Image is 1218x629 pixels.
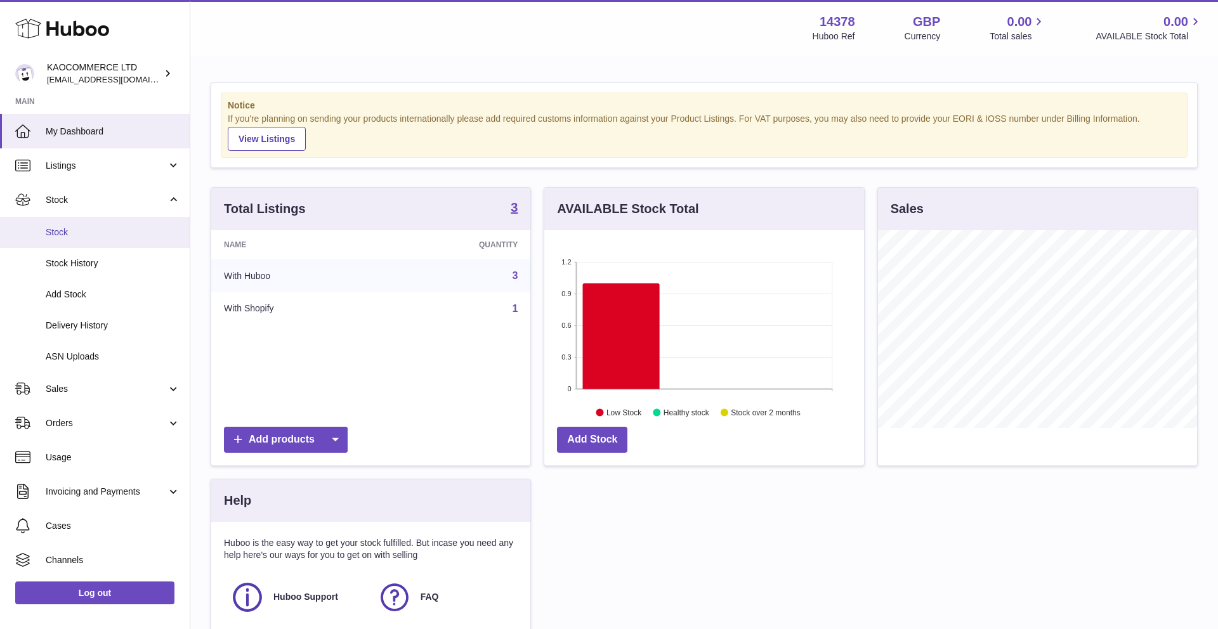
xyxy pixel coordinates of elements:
text: 0 [568,385,572,392]
strong: 3 [511,201,518,214]
text: 1.2 [562,258,572,266]
th: Quantity [383,230,530,259]
h3: Total Listings [224,200,306,217]
a: 3 [512,270,518,281]
td: With Shopify [211,292,383,325]
text: Stock over 2 months [731,408,801,417]
td: With Huboo [211,259,383,292]
span: ASN Uploads [46,351,180,363]
a: Add products [224,427,348,453]
span: Huboo Support [273,591,338,603]
div: If you're planning on sending your products internationally please add required customs informati... [228,113,1181,151]
span: Delivery History [46,320,180,332]
a: 0.00 Total sales [990,13,1046,42]
h3: Sales [891,200,924,217]
strong: Notice [228,100,1181,112]
span: [EMAIL_ADDRESS][DOMAIN_NAME] [47,74,187,84]
img: hello@lunera.co.uk [15,64,34,83]
span: Listings [46,160,167,172]
a: FAQ [377,580,512,614]
div: Huboo Ref [813,30,855,42]
h3: Help [224,492,251,509]
a: 1 [512,303,518,314]
text: 0.3 [562,353,572,361]
span: FAQ [421,591,439,603]
span: Stock [46,226,180,238]
span: Orders [46,417,167,429]
h3: AVAILABLE Stock Total [557,200,698,217]
span: Stock [46,194,167,206]
div: Currency [905,30,941,42]
span: My Dashboard [46,126,180,138]
a: Huboo Support [230,580,365,614]
span: 0.00 [1007,13,1032,30]
text: 0.9 [562,290,572,297]
p: Huboo is the easy way to get your stock fulfilled. But incase you need any help here's our ways f... [224,537,518,561]
text: 0.6 [562,321,572,329]
a: 3 [511,201,518,216]
span: Total sales [990,30,1046,42]
span: Channels [46,554,180,566]
th: Name [211,230,383,259]
span: AVAILABLE Stock Total [1096,30,1203,42]
a: Add Stock [557,427,627,453]
span: Cases [46,520,180,532]
span: Usage [46,451,180,464]
strong: 14378 [820,13,855,30]
div: KAOCOMMERCE LTD [47,62,161,86]
span: Sales [46,383,167,395]
strong: GBP [913,13,940,30]
a: View Listings [228,127,306,151]
span: 0.00 [1163,13,1188,30]
span: Add Stock [46,289,180,301]
text: Healthy stock [664,408,710,417]
span: Stock History [46,257,180,269]
span: Invoicing and Payments [46,486,167,498]
a: 0.00 AVAILABLE Stock Total [1096,13,1203,42]
a: Log out [15,581,174,604]
text: Low Stock [606,408,642,417]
